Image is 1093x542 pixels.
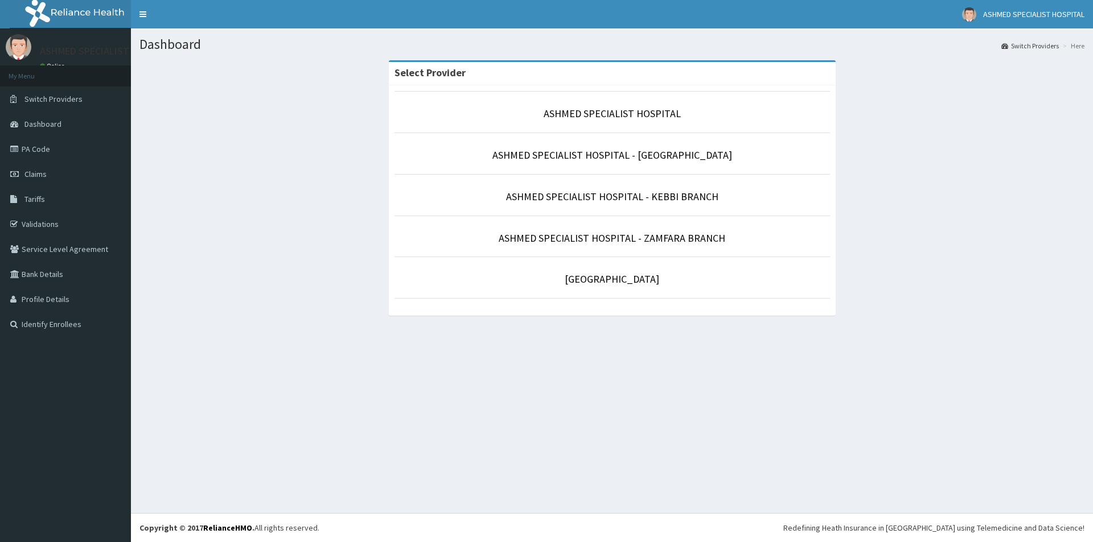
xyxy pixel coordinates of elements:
span: Claims [24,169,47,179]
footer: All rights reserved. [131,513,1093,542]
a: Switch Providers [1001,41,1059,51]
li: Here [1060,41,1084,51]
img: User Image [6,34,31,60]
div: Redefining Heath Insurance in [GEOGRAPHIC_DATA] using Telemedicine and Data Science! [783,522,1084,533]
span: ASHMED SPECIALIST HOSPITAL [983,9,1084,19]
span: Tariffs [24,194,45,204]
strong: Select Provider [395,66,466,79]
a: RelianceHMO [203,523,252,533]
h1: Dashboard [139,37,1084,52]
a: Online [40,62,67,70]
a: ASHMED SPECIALIST HOSPITAL - ZAMFARA BRANCH [499,231,725,245]
img: User Image [962,7,976,22]
a: ASHMED SPECIALIST HOSPITAL - [GEOGRAPHIC_DATA] [492,148,732,162]
span: Switch Providers [24,94,83,104]
span: Dashboard [24,119,61,129]
a: ASHMED SPECIALIST HOSPITAL - KEBBI BRANCH [506,190,718,203]
a: [GEOGRAPHIC_DATA] [565,272,659,286]
strong: Copyright © 2017 . [139,523,254,533]
a: ASHMED SPECIALIST HOSPITAL [544,107,681,120]
p: ASHMED SPECIALIST HOSPITAL [40,46,176,56]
